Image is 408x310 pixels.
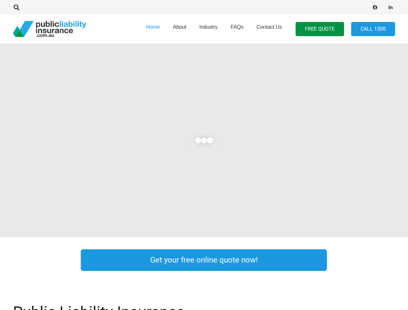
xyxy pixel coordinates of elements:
[146,24,160,30] span: Home
[386,3,395,12] a: LinkedIn
[296,22,344,36] a: FREE QUOTE
[256,24,282,30] span: Contact Us
[224,13,250,46] a: FAQs
[10,5,23,10] a: Search
[173,24,186,30] span: About
[371,3,380,12] a: Facebook
[13,21,86,37] a: pli_logotransparent
[166,13,193,46] a: About
[81,249,327,271] a: Get your free online quote now!
[140,13,166,46] a: Home
[199,24,218,30] span: Industry
[193,13,224,46] a: Industry
[351,22,395,36] a: Call 1300
[340,248,408,273] a: Link
[250,13,288,46] a: Contact Us
[231,24,244,30] span: FAQs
